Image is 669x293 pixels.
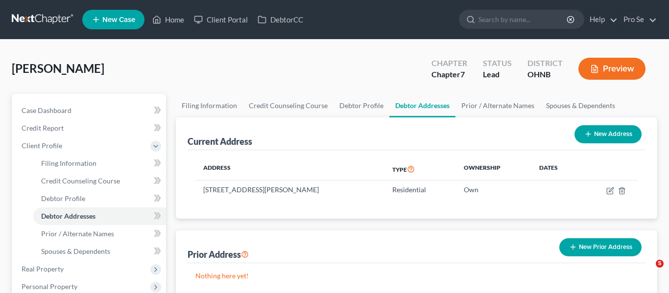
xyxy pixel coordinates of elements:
a: Client Portal [189,11,253,28]
a: Pro Se [619,11,657,28]
div: OHNB [527,69,563,80]
div: Status [483,58,512,69]
span: Filing Information [41,159,96,167]
a: Spouses & Dependents [33,243,166,260]
div: Chapter [431,58,467,69]
th: Type [384,158,456,180]
span: Debtor Addresses [41,212,96,220]
span: Spouses & Dependents [41,247,110,255]
span: 7 [460,69,465,79]
a: Filing Information [33,155,166,172]
th: Address [195,158,385,180]
th: Ownership [456,158,531,180]
div: Current Address [188,135,252,147]
span: Client Profile [22,141,62,150]
span: Credit Report [22,124,64,132]
a: Debtor Profile [33,190,166,207]
a: Filing Information [176,94,243,117]
span: Prior / Alternate Names [41,229,114,238]
span: Personal Property [22,282,77,291]
span: Credit Counseling Course [41,177,120,185]
a: Prior / Alternate Names [455,94,540,117]
span: Case Dashboard [22,106,72,114]
span: 5 [656,260,664,268]
a: Debtor Addresses [389,94,455,117]
p: Nothing here yet! [195,271,638,281]
a: Credit Counseling Course [243,94,334,117]
a: Spouses & Dependents [540,94,621,117]
div: Prior Address [188,248,249,260]
td: Residential [384,180,456,199]
a: Credit Report [14,119,166,137]
a: DebtorCC [253,11,308,28]
a: Prior / Alternate Names [33,225,166,243]
span: [PERSON_NAME] [12,61,104,75]
span: New Case [102,16,135,23]
a: Help [585,11,618,28]
div: District [527,58,563,69]
td: [STREET_ADDRESS][PERSON_NAME] [195,180,385,199]
button: New Prior Address [559,238,642,256]
td: Own [456,180,531,199]
input: Search by name... [478,10,568,28]
a: Case Dashboard [14,102,166,119]
div: Lead [483,69,512,80]
span: Debtor Profile [41,194,85,203]
button: Preview [578,58,645,80]
a: Debtor Profile [334,94,389,117]
a: Debtor Addresses [33,207,166,225]
a: Credit Counseling Course [33,172,166,190]
button: New Address [574,125,642,143]
a: Home [147,11,189,28]
span: Real Property [22,265,64,273]
th: Dates [531,158,581,180]
iframe: Intercom live chat [636,260,659,283]
div: Chapter [431,69,467,80]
